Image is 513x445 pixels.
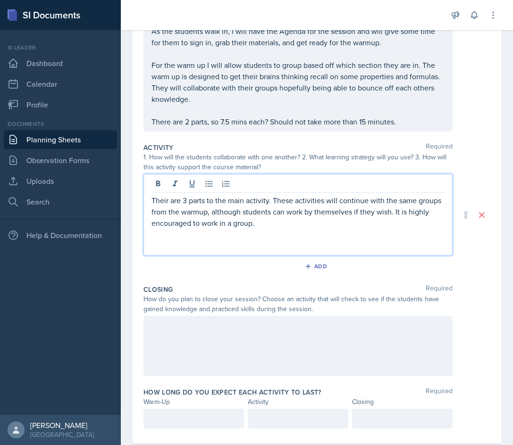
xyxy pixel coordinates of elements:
[426,285,453,294] span: Required
[4,151,117,170] a: Observation Forms
[4,172,117,190] a: Uploads
[151,59,445,105] p: For the warm up I will allow students to group based off which section they are in. The warm up i...
[143,294,453,314] div: How do you plan to close your session? Choose an activity that will check to see if the students ...
[426,387,453,397] span: Required
[143,285,173,294] label: Closing
[151,195,445,229] p: Their are 3 parts to the main activity. These activities will continue with the same groups from ...
[4,130,117,149] a: Planning Sheets
[143,143,174,152] label: Activity
[4,95,117,114] a: Profile
[30,430,94,439] div: [GEOGRAPHIC_DATA]
[4,120,117,128] div: Documents
[4,226,117,245] div: Help & Documentation
[143,397,244,407] div: Warm-Up
[151,116,445,127] p: There are 2 parts, so 7.5 mins each? Should not take more than 15 minutes.
[30,420,94,430] div: [PERSON_NAME]
[248,397,348,407] div: Activity
[143,387,321,397] label: How long do you expect each activity to last?
[4,54,117,73] a: Dashboard
[307,263,327,270] div: Add
[4,43,117,52] div: Si leader
[4,74,117,93] a: Calendar
[143,152,453,172] div: 1. How will the students collaborate with one another? 2. What learning strategy will you use? 3....
[302,259,332,273] button: Add
[4,192,117,211] a: Search
[426,143,453,152] span: Required
[352,397,453,407] div: Closing
[151,25,445,48] p: As the students walk in, I will have the Agenda for the session and will give some time for them ...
